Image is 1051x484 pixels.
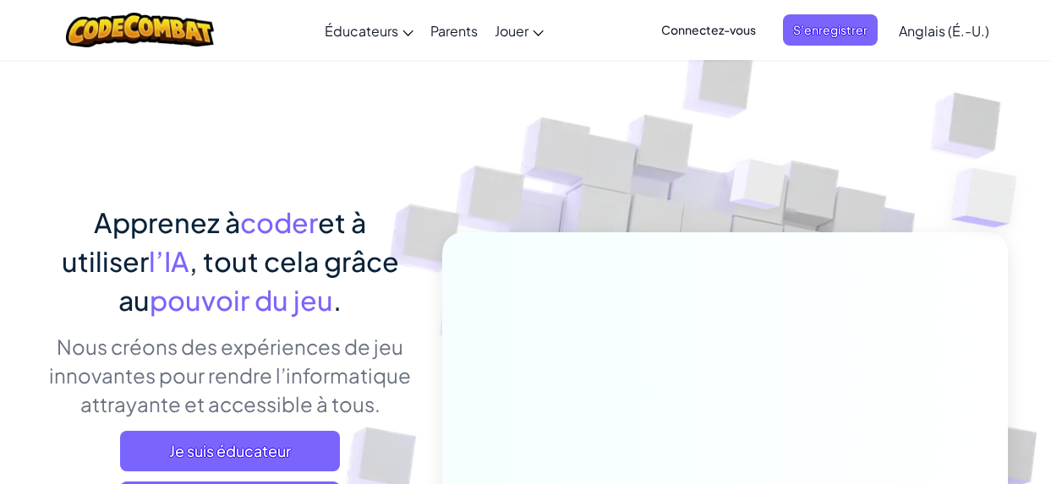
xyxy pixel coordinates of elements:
[333,283,342,317] span: .
[44,332,417,418] p: Nous créons des expériences de jeu innovantes pour rendre l’informatique attrayante et accessible...
[486,8,552,53] a: Jouer
[149,244,189,278] span: l’IA
[422,8,486,53] a: Parents
[120,431,340,471] a: Je suis éducateur
[890,8,998,53] a: Anglais (É.-U.)
[651,14,766,46] button: Connectez-vous
[94,205,240,239] span: Apprenez à
[66,13,214,47] img: CodeCombat logo
[495,22,528,40] span: Jouer
[118,244,399,317] span: , tout cela grâce au
[240,205,318,239] span: coder
[698,126,819,252] img: Chevauchement des cubes
[316,8,422,53] a: Éducateurs
[325,22,398,40] span: Éducateurs
[899,22,989,40] span: Anglais (É.-U.)
[783,14,878,46] button: S’enregistrer
[150,283,333,317] span: pouvoir du jeu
